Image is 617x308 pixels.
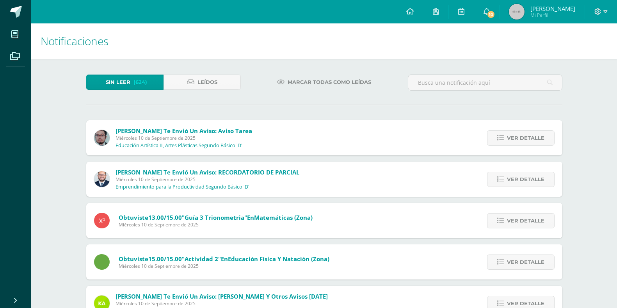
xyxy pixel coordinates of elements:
span: Notificaciones [41,34,108,48]
span: Sin leer [106,75,130,89]
span: Matemáticas (Zona) [254,214,313,221]
span: [PERSON_NAME] [530,5,575,12]
span: Marcar todas como leídas [288,75,371,89]
span: Educación Física y Natación (Zona) [228,255,329,263]
span: Ver detalle [507,214,544,228]
a: Marcar todas como leídas [267,75,381,90]
span: Miércoles 10 de Septiembre de 2025 [116,300,328,307]
span: (624) [133,75,147,89]
span: Miércoles 10 de Septiembre de 2025 [119,221,313,228]
a: Sin leer(624) [86,75,164,90]
span: Ver detalle [507,255,544,269]
img: 5fac68162d5e1b6fbd390a6ac50e103d.png [94,130,110,146]
span: 15.00/15.00 [148,255,182,263]
span: Miércoles 10 de Septiembre de 2025 [116,176,299,183]
span: Ver detalle [507,172,544,187]
img: 45x45 [509,4,525,20]
span: Obtuviste en [119,255,329,263]
span: Miércoles 10 de Septiembre de 2025 [116,135,252,141]
span: [PERSON_NAME] te envió un aviso: RECORDATORIO DE PARCIAL [116,168,299,176]
p: Emprendimiento para la Productividad Segundo Básico 'D' [116,184,249,190]
a: Leídos [164,75,241,90]
span: 10 [487,10,495,19]
span: Miércoles 10 de Septiembre de 2025 [119,263,329,269]
span: Mi Perfil [530,12,575,18]
p: Educación Artística II, Artes Plásticas Segundo Básico 'D' [116,142,242,149]
img: eaa624bfc361f5d4e8a554d75d1a3cf6.png [94,171,110,187]
span: Obtuviste en [119,214,313,221]
span: [PERSON_NAME] te envió un aviso: [PERSON_NAME] y otros avisos [DATE] [116,292,328,300]
span: Ver detalle [507,131,544,145]
span: Leídos [197,75,217,89]
span: [PERSON_NAME] te envió un aviso: Aviso tarea [116,127,252,135]
span: "Actividad 2" [182,255,221,263]
span: "Guía 3 Trionometria" [182,214,247,221]
span: 13.00/15.00 [148,214,182,221]
input: Busca una notificación aquí [408,75,562,90]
